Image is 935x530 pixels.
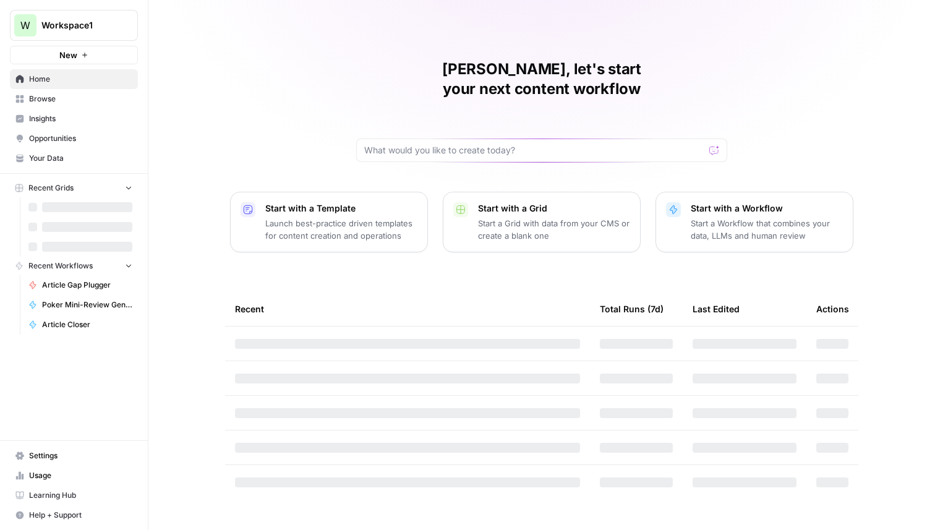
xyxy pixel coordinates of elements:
[42,299,132,310] span: Poker Mini-Review Generator
[10,446,138,466] a: Settings
[10,129,138,148] a: Opportunities
[42,319,132,330] span: Article Closer
[29,470,132,481] span: Usage
[655,192,853,252] button: Start with a WorkflowStart a Workflow that combines your data, LLMs and human review
[59,49,77,61] span: New
[29,113,132,124] span: Insights
[265,202,417,215] p: Start with a Template
[10,505,138,525] button: Help + Support
[20,18,30,33] span: W
[29,153,132,164] span: Your Data
[816,292,849,326] div: Actions
[443,192,641,252] button: Start with a GridStart a Grid with data from your CMS or create a blank one
[28,260,93,271] span: Recent Workflows
[10,46,138,64] button: New
[29,133,132,144] span: Opportunities
[41,19,116,32] span: Workspace1
[10,257,138,275] button: Recent Workflows
[10,89,138,109] a: Browse
[29,74,132,85] span: Home
[10,148,138,168] a: Your Data
[23,315,138,335] a: Article Closer
[356,59,727,99] h1: [PERSON_NAME], let's start your next content workflow
[693,292,740,326] div: Last Edited
[600,292,664,326] div: Total Runs (7d)
[10,466,138,485] a: Usage
[230,192,428,252] button: Start with a TemplateLaunch best-practice driven templates for content creation and operations
[478,217,630,242] p: Start a Grid with data from your CMS or create a blank one
[10,179,138,197] button: Recent Grids
[478,202,630,215] p: Start with a Grid
[29,510,132,521] span: Help + Support
[265,217,417,242] p: Launch best-practice driven templates for content creation and operations
[29,93,132,105] span: Browse
[364,144,704,156] input: What would you like to create today?
[23,275,138,295] a: Article Gap Plugger
[691,217,843,242] p: Start a Workflow that combines your data, LLMs and human review
[29,450,132,461] span: Settings
[235,292,580,326] div: Recent
[10,69,138,89] a: Home
[10,109,138,129] a: Insights
[10,485,138,505] a: Learning Hub
[28,182,74,194] span: Recent Grids
[42,280,132,291] span: Article Gap Plugger
[23,295,138,315] a: Poker Mini-Review Generator
[691,202,843,215] p: Start with a Workflow
[10,10,138,41] button: Workspace: Workspace1
[29,490,132,501] span: Learning Hub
